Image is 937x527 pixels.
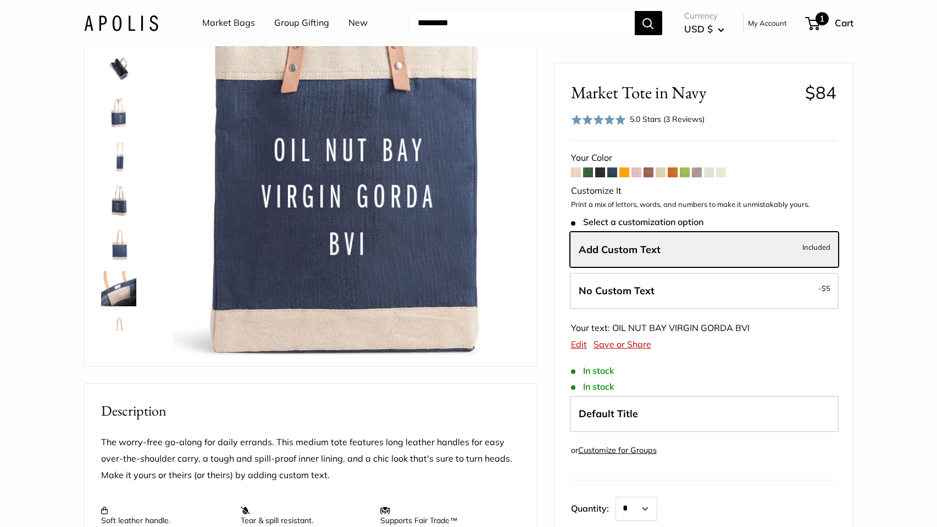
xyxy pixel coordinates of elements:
span: USD $ [684,23,713,35]
span: In stock [571,366,614,376]
h2: Description [101,400,520,422]
img: Market Tote in Navy [101,96,136,131]
a: Market Tote in Navy [99,137,138,177]
div: 5.0 Stars (3 Reviews) [571,111,705,127]
span: $84 [805,82,836,103]
span: Included [802,240,830,253]
img: customizer-prod [173,8,520,355]
img: description_Seal of authenticity printed on the backside of every bag. [101,227,136,262]
a: 1 Cart [806,14,853,32]
img: Apolis [84,15,158,31]
a: Save or Share [594,339,651,350]
button: Search [635,11,662,35]
span: Currency [684,8,724,24]
img: Market Tote in Navy [101,271,136,306]
a: Market Bags [202,15,255,31]
label: Leave Blank [570,273,839,309]
a: New [348,15,368,31]
span: Default Title [579,407,638,420]
span: In stock [571,382,614,392]
span: Your text: OIL NUT BAY VIRGIN GORDA BVI [571,322,750,333]
img: Market Tote in Navy [101,139,136,175]
label: Default Title [570,396,839,432]
span: Select a customization option [571,217,703,227]
a: My Account [748,16,787,30]
span: 1 [816,12,829,25]
a: Group Gifting [274,15,329,31]
span: Market Tote in Navy [571,82,797,103]
a: Market Tote in Navy [99,313,138,352]
a: Market Tote in Navy [99,49,138,89]
div: or [571,443,657,458]
span: No Custom Text [579,284,655,297]
a: Market Tote in Navy [99,181,138,221]
label: Add Custom Text [570,231,839,267]
span: $5 [822,284,830,293]
a: description_Seal of authenticity printed on the backside of every bag. [99,225,138,265]
span: Cart [835,17,853,29]
p: Print a mix of letters, words, and numbers to make it unmistakably yours. [571,199,836,210]
img: Market Tote in Navy [101,183,136,218]
button: USD $ [684,20,724,38]
p: Tear & spill resistant. [241,506,369,525]
label: Quantity: [571,494,616,521]
div: Your Color [571,150,836,166]
div: 5.0 Stars (3 Reviews) [630,113,705,125]
span: - [818,282,830,295]
span: Add Custom Text [579,243,661,255]
p: Supports Fair Trade™ [380,506,509,525]
a: Customize for Groups [578,445,657,455]
a: Edit [571,339,587,350]
p: Soft leather handle. [101,506,230,525]
p: The worry-free go-along for daily errands. This medium tote features long leather handles for eas... [101,434,520,484]
input: Search... [409,11,635,35]
a: Market Tote in Navy [99,269,138,309]
a: Market Tote in Navy [99,93,138,133]
div: Customize It [571,183,836,199]
img: Market Tote in Navy [101,52,136,87]
img: Market Tote in Navy [101,315,136,350]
